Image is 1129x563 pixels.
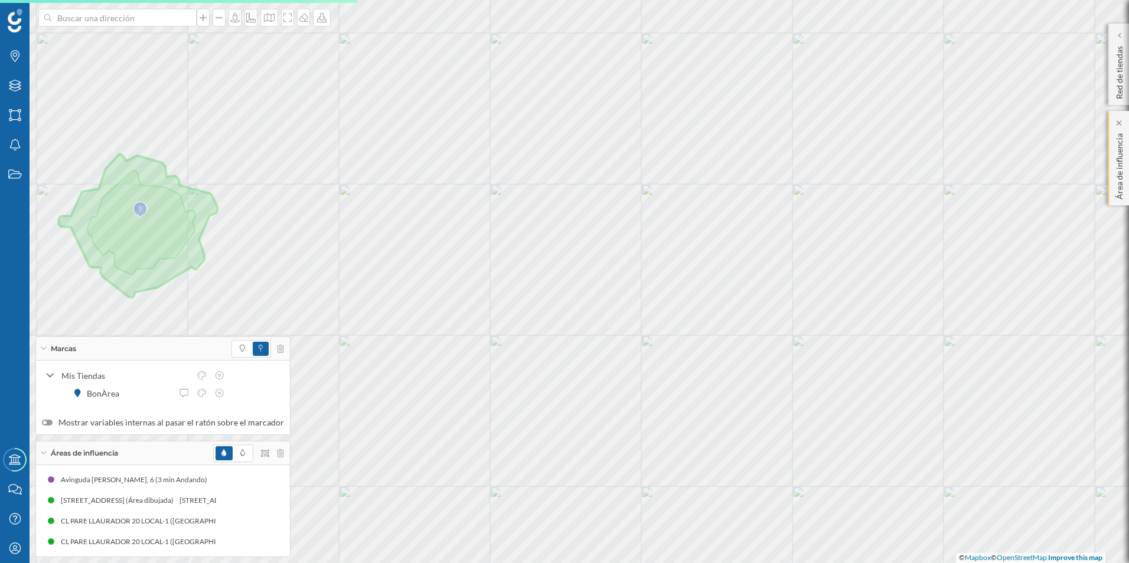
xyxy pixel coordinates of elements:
p: Red de tiendas [1114,41,1125,99]
div: CL PARE LLAURADOR 20 LOCAL-1 ([GEOGRAPHIC_DATA]) (7 min Andando) [187,515,432,527]
a: Mapbox [965,553,991,562]
label: Mostrar variables internas al pasar el ratón sobre el marcador [42,417,284,428]
div: Avinguda [PERSON_NAME], 6 (3 min Andando) [61,474,213,486]
div: © © [956,553,1105,563]
p: Área de influencia [1114,129,1125,199]
a: Improve this map [1048,553,1102,562]
div: CL PARE LLAURADOR 20 LOCAL-1 ([GEOGRAPHIC_DATA]) (5 min Andando) [187,536,432,548]
div: [STREET_ADDRESS] (Área dibujada) [122,495,241,506]
span: Soporte [24,8,66,19]
div: Mis Tiendas [61,369,190,382]
span: Áreas de influencia [51,448,118,459]
div: [STREET_ADDRESS] (Área dibujada) [4,495,122,506]
span: Marcas [51,343,76,354]
img: Geoblink Logo [8,9,22,32]
a: OpenStreetMap [997,553,1047,562]
div: BonÀrea [87,387,125,400]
